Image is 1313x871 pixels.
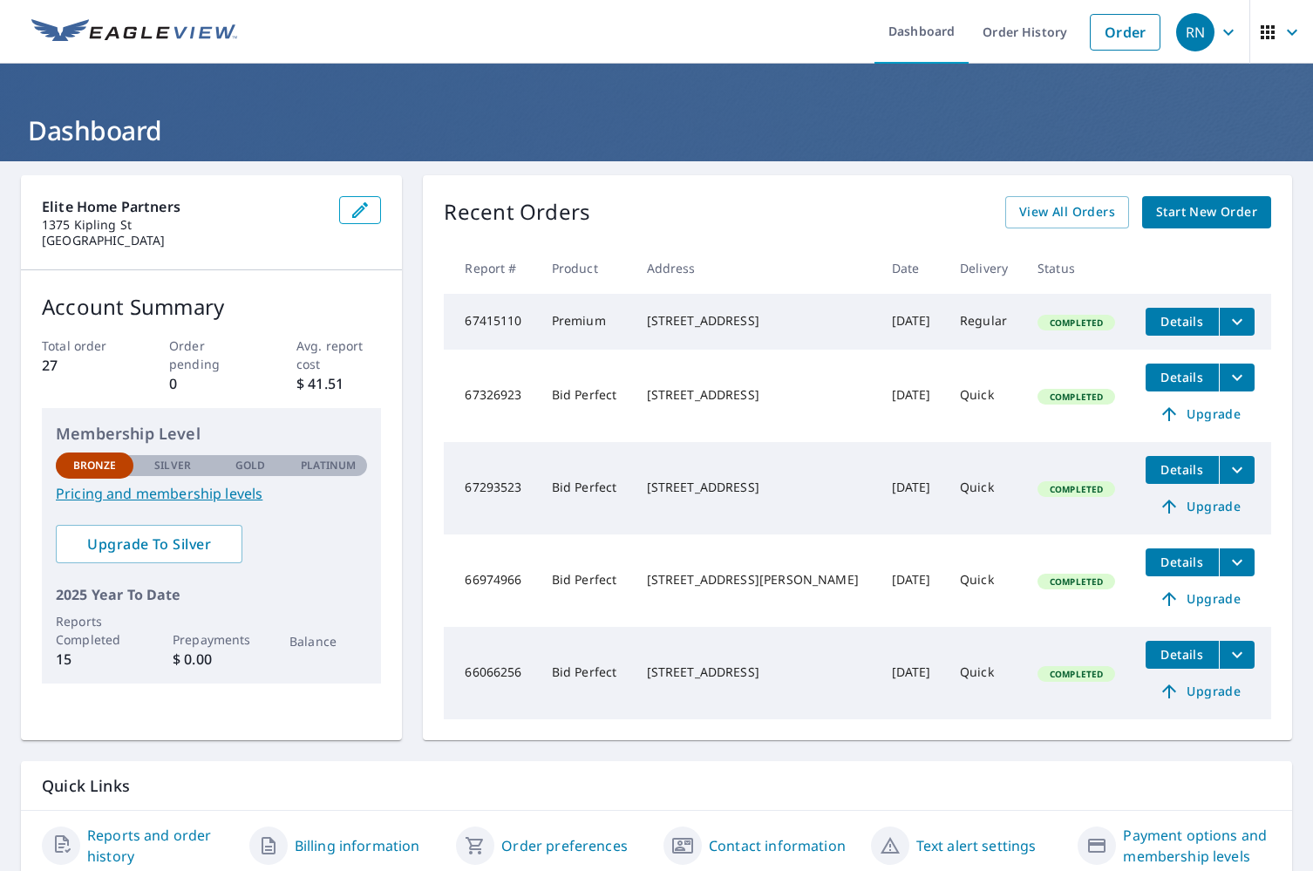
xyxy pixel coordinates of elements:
button: detailsBtn-66974966 [1146,548,1219,576]
p: Prepayments [173,630,250,649]
th: Product [538,242,633,294]
button: detailsBtn-67326923 [1146,364,1219,391]
th: Report # [444,242,537,294]
p: Account Summary [42,291,381,323]
a: Upgrade [1146,585,1255,613]
button: filesDropdownBtn-66974966 [1219,548,1255,576]
span: Completed [1039,668,1113,680]
span: Start New Order [1156,201,1257,223]
span: Details [1156,554,1208,570]
p: 2025 Year To Date [56,584,367,605]
td: Regular [946,294,1024,350]
p: $ 0.00 [173,649,250,670]
span: Details [1156,461,1208,478]
p: Platinum [301,458,356,473]
p: Silver [154,458,191,473]
span: Upgrade To Silver [70,534,228,554]
p: 27 [42,355,126,376]
span: Completed [1039,391,1113,403]
button: detailsBtn-66066256 [1146,641,1219,669]
td: Quick [946,534,1024,627]
p: 0 [169,373,254,394]
a: Billing information [295,835,420,856]
p: Balance [289,632,367,650]
span: View All Orders [1019,201,1115,223]
td: [DATE] [878,442,946,534]
td: Quick [946,350,1024,442]
a: Contact information [709,835,846,856]
p: Bronze [73,458,117,473]
span: Upgrade [1156,589,1244,609]
p: Recent Orders [444,196,590,228]
th: Address [633,242,878,294]
p: Quick Links [42,775,1271,797]
td: [DATE] [878,294,946,350]
p: Total order [42,337,126,355]
td: Premium [538,294,633,350]
div: [STREET_ADDRESS] [647,663,864,681]
div: [STREET_ADDRESS] [647,479,864,496]
th: Delivery [946,242,1024,294]
p: Membership Level [56,422,367,446]
span: Details [1156,646,1208,663]
div: [STREET_ADDRESS] [647,312,864,330]
a: Order preferences [501,835,628,856]
a: Start New Order [1142,196,1271,228]
a: Pricing and membership levels [56,483,367,504]
h1: Dashboard [21,112,1292,148]
td: Bid Perfect [538,627,633,719]
button: detailsBtn-67415110 [1146,308,1219,336]
p: $ 41.51 [296,373,381,394]
td: 66974966 [444,534,537,627]
td: [DATE] [878,350,946,442]
p: Gold [235,458,265,473]
td: Bid Perfect [538,534,633,627]
p: Order pending [169,337,254,373]
button: detailsBtn-67293523 [1146,456,1219,484]
span: Upgrade [1156,496,1244,517]
span: Upgrade [1156,404,1244,425]
img: EV Logo [31,19,237,45]
button: filesDropdownBtn-67415110 [1219,308,1255,336]
p: Reports Completed [56,612,133,649]
div: [STREET_ADDRESS][PERSON_NAME] [647,571,864,589]
p: 1375 Kipling St [42,217,325,233]
p: Avg. report cost [296,337,381,373]
span: Completed [1039,575,1113,588]
span: Details [1156,313,1208,330]
a: Text alert settings [916,835,1037,856]
td: Bid Perfect [538,350,633,442]
td: Bid Perfect [538,442,633,534]
span: Completed [1039,316,1113,329]
td: [DATE] [878,627,946,719]
button: filesDropdownBtn-66066256 [1219,641,1255,669]
td: [DATE] [878,534,946,627]
p: 15 [56,649,133,670]
a: Payment options and membership levels [1123,825,1271,867]
p: [GEOGRAPHIC_DATA] [42,233,325,248]
div: [STREET_ADDRESS] [647,386,864,404]
td: Quick [946,442,1024,534]
a: Upgrade [1146,400,1255,428]
th: Date [878,242,946,294]
span: Details [1156,369,1208,385]
a: Upgrade [1146,677,1255,705]
p: elite home partners [42,196,325,217]
th: Status [1024,242,1132,294]
td: 67415110 [444,294,537,350]
div: RN [1176,13,1214,51]
td: 66066256 [444,627,537,719]
td: 67293523 [444,442,537,534]
a: Upgrade To Silver [56,525,242,563]
button: filesDropdownBtn-67326923 [1219,364,1255,391]
button: filesDropdownBtn-67293523 [1219,456,1255,484]
a: Upgrade [1146,493,1255,521]
td: 67326923 [444,350,537,442]
span: Upgrade [1156,681,1244,702]
a: Reports and order history [87,825,235,867]
td: Quick [946,627,1024,719]
a: View All Orders [1005,196,1129,228]
span: Completed [1039,483,1113,495]
a: Order [1090,14,1160,51]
